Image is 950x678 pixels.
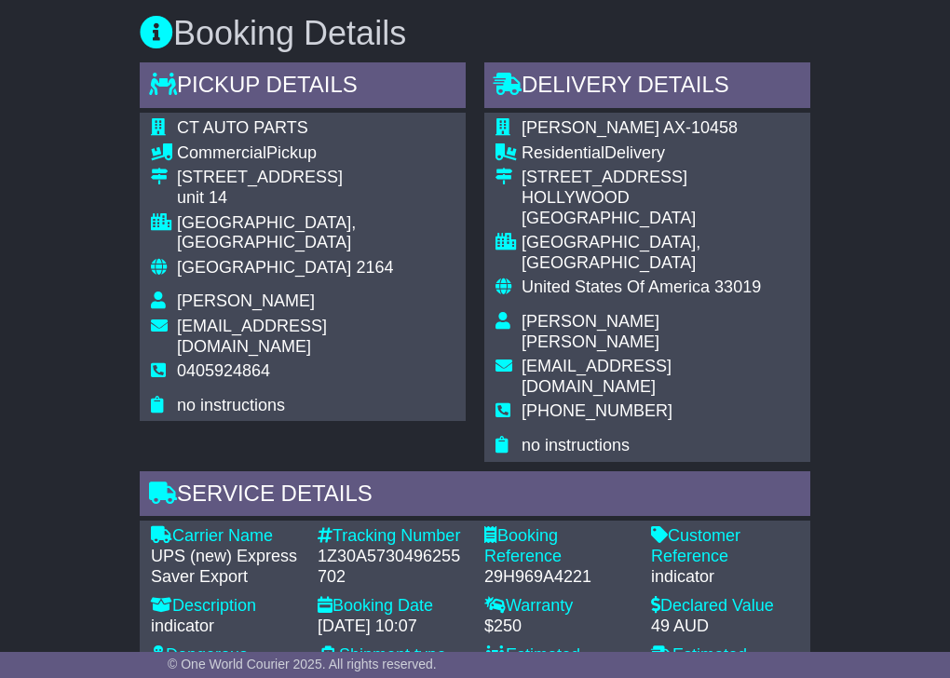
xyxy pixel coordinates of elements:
[177,168,455,188] div: [STREET_ADDRESS]
[522,233,799,273] div: [GEOGRAPHIC_DATA], [GEOGRAPHIC_DATA]
[522,278,710,296] span: United States Of America
[140,15,810,52] h3: Booking Details
[651,526,799,566] div: Customer Reference
[651,596,799,617] div: Declared Value
[177,396,285,414] span: no instructions
[177,143,266,162] span: Commercial
[168,657,437,671] span: © One World Courier 2025. All rights reserved.
[522,143,799,164] div: Delivery
[484,62,810,113] div: Delivery Details
[177,317,327,356] span: [EMAIL_ADDRESS][DOMAIN_NAME]
[522,168,799,188] div: [STREET_ADDRESS]
[140,471,810,522] div: Service Details
[177,292,315,310] span: [PERSON_NAME]
[318,596,466,617] div: Booking Date
[151,526,299,547] div: Carrier Name
[651,567,799,588] div: indicator
[484,596,632,617] div: Warranty
[318,526,466,547] div: Tracking Number
[522,188,799,228] div: HOLLYWOOD [GEOGRAPHIC_DATA]
[140,62,466,113] div: Pickup Details
[177,361,270,380] span: 0405924864
[151,596,299,617] div: Description
[714,278,761,296] span: 33019
[177,258,351,277] span: [GEOGRAPHIC_DATA]
[522,357,672,396] span: [EMAIL_ADDRESS][DOMAIN_NAME]
[177,143,455,164] div: Pickup
[522,118,738,137] span: [PERSON_NAME] AX-10458
[484,526,632,566] div: Booking Reference
[522,312,659,351] span: [PERSON_NAME] [PERSON_NAME]
[522,436,630,454] span: no instructions
[151,547,299,587] div: UPS (new) Express Saver Export
[177,213,455,253] div: [GEOGRAPHIC_DATA], [GEOGRAPHIC_DATA]
[522,401,672,420] span: [PHONE_NUMBER]
[318,645,466,666] div: Shipment type
[484,617,632,637] div: $250
[522,143,604,162] span: Residential
[151,617,299,637] div: indicator
[177,188,455,209] div: unit 14
[177,118,308,137] span: CT AUTO PARTS
[318,617,466,637] div: [DATE] 10:07
[651,617,799,637] div: 49 AUD
[318,547,466,587] div: 1Z30A5730496255702
[484,567,632,588] div: 29H969A4221
[356,258,393,277] span: 2164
